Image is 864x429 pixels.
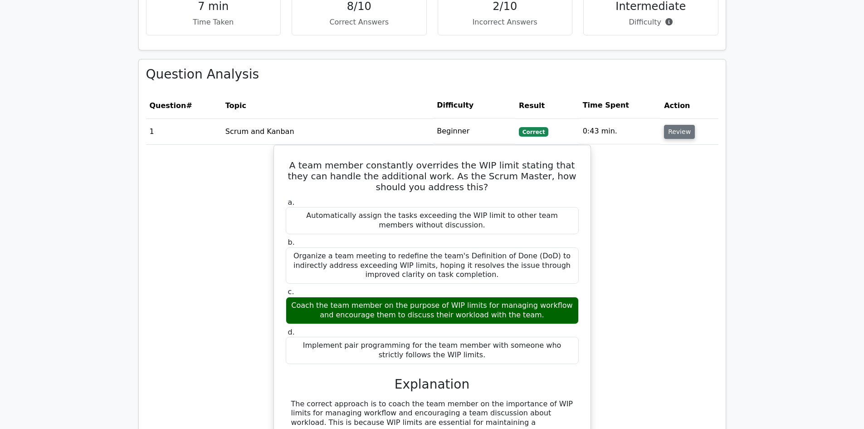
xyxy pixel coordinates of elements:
div: Automatically assign the tasks exceeding the WIP limit to other team members without discussion. [286,207,579,234]
th: Result [515,93,579,118]
h3: Question Analysis [146,67,718,82]
span: c. [288,287,294,296]
p: Time Taken [154,17,273,28]
td: Beginner [433,118,515,144]
div: Implement pair programming for the team member with someone who strictly follows the WIP limits. [286,337,579,364]
div: Organize a team meeting to redefine the team's Definition of Done (DoD) to indirectly address exc... [286,247,579,284]
th: Topic [222,93,433,118]
p: Difficulty [591,17,711,28]
span: d. [288,328,295,336]
h3: Explanation [291,377,573,392]
p: Incorrect Answers [445,17,565,28]
button: Review [664,125,695,139]
th: Time Spent [579,93,660,118]
th: Action [660,93,718,118]
span: b. [288,238,295,247]
span: a. [288,198,295,207]
p: Correct Answers [299,17,419,28]
h5: A team member constantly overrides the WIP limit stating that they can handle the additional work... [285,160,580,192]
th: Difficulty [433,93,515,118]
td: 1 [146,118,222,144]
td: 0:43 min. [579,118,660,144]
div: Coach the team member on the purpose of WIP limits for managing workflow and encourage them to di... [286,297,579,324]
span: Correct [519,127,548,136]
th: # [146,93,222,118]
td: Scrum and Kanban [222,118,433,144]
span: Question [150,101,186,110]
